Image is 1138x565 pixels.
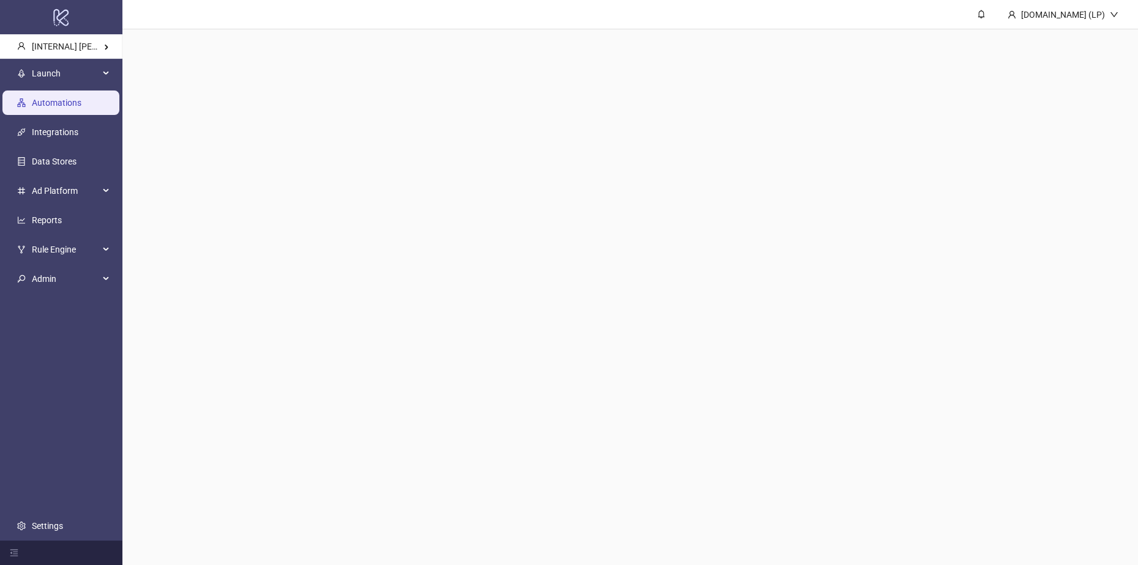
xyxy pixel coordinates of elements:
span: bell [977,10,986,18]
span: Ad Platform [32,179,99,203]
span: number [17,186,26,195]
span: Admin [32,267,99,291]
span: user [17,42,26,50]
span: fork [17,245,26,254]
span: key [17,275,26,283]
a: Data Stores [32,157,77,166]
a: Reports [32,215,62,225]
div: [DOMAIN_NAME] (LP) [1016,8,1110,21]
span: [INTERNAL] [PERSON_NAME] Kitchn [32,42,171,51]
a: Settings [32,521,63,531]
a: Automations [32,98,81,108]
span: menu-fold [10,548,18,557]
span: rocket [17,69,26,78]
span: Rule Engine [32,237,99,262]
span: down [1110,10,1118,19]
span: Launch [32,61,99,86]
a: Integrations [32,127,78,137]
span: user [1008,10,1016,19]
